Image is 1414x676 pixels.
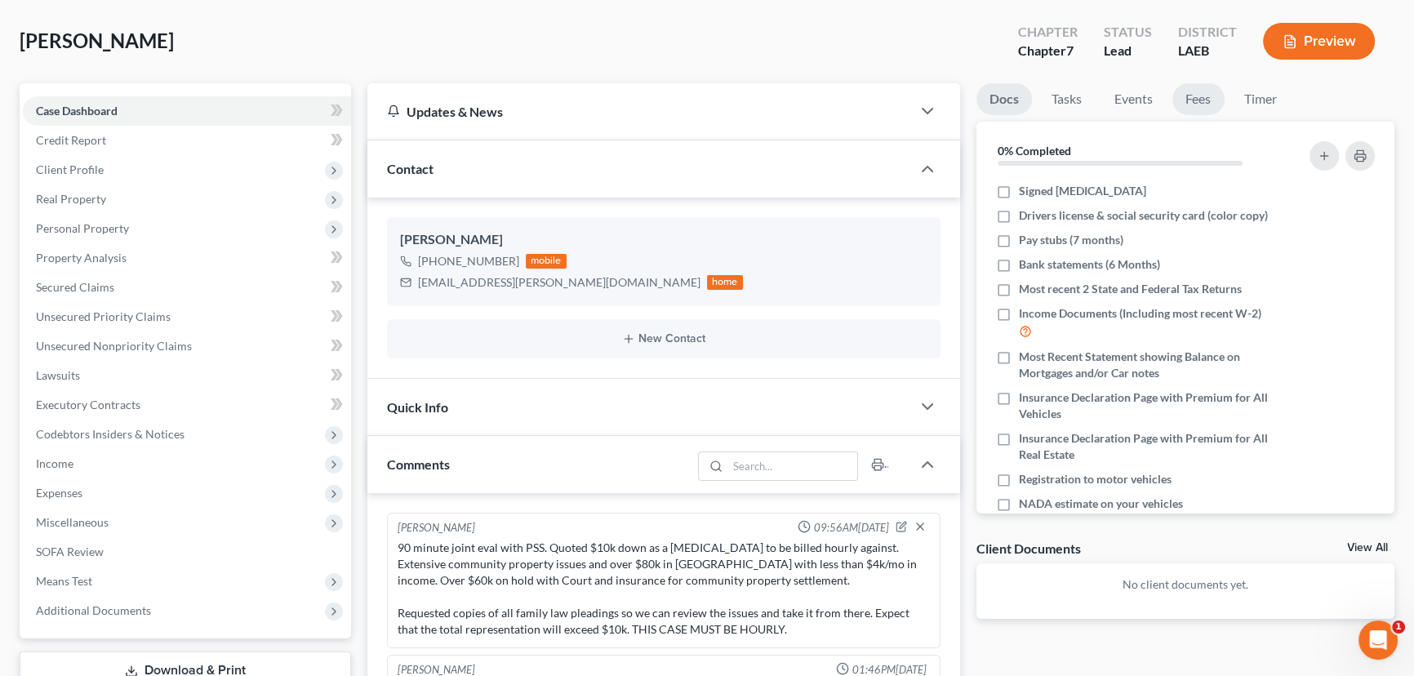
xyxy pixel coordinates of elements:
[1263,23,1375,60] button: Preview
[387,399,448,415] span: Quick Info
[23,331,351,361] a: Unsecured Nonpriority Claims
[976,540,1081,557] div: Client Documents
[1019,430,1276,463] span: Insurance Declaration Page with Premium for All Real Estate
[989,576,1382,593] p: No client documents yet.
[1019,496,1183,512] span: NADA estimate on your vehicles
[20,29,174,52] span: [PERSON_NAME]
[36,456,73,470] span: Income
[23,302,351,331] a: Unsecured Priority Claims
[387,456,450,472] span: Comments
[1019,281,1242,297] span: Most recent 2 State and Federal Tax Returns
[398,540,930,638] div: 90 minute joint eval with PSS. Quoted $10k down as a [MEDICAL_DATA] to be billed hourly against. ...
[36,192,106,206] span: Real Property
[1231,83,1290,115] a: Timer
[36,251,127,265] span: Property Analysis
[1019,349,1276,381] span: Most Recent Statement showing Balance on Mortgages and/or Car notes
[727,452,857,480] input: Search...
[1104,23,1152,42] div: Status
[1019,305,1261,322] span: Income Documents (Including most recent W-2)
[1104,42,1152,60] div: Lead
[1066,42,1074,58] span: 7
[36,104,118,118] span: Case Dashboard
[418,253,519,269] div: [PHONE_NUMBER]
[1019,207,1268,224] span: Drivers license & social security card (color copy)
[526,254,567,269] div: mobile
[1347,542,1388,554] a: View All
[36,221,129,235] span: Personal Property
[1019,471,1172,487] span: Registration to motor vehicles
[400,332,927,345] button: New Contact
[36,515,109,529] span: Miscellaneous
[398,520,475,536] div: [PERSON_NAME]
[1018,23,1078,42] div: Chapter
[1038,83,1095,115] a: Tasks
[23,390,351,420] a: Executory Contracts
[1178,42,1237,60] div: LAEB
[23,273,351,302] a: Secured Claims
[1392,620,1405,634] span: 1
[36,486,82,500] span: Expenses
[36,339,192,353] span: Unsecured Nonpriority Claims
[36,545,104,558] span: SOFA Review
[814,520,889,536] span: 09:56AM[DATE]
[36,574,92,588] span: Means Test
[418,274,700,291] div: [EMAIL_ADDRESS][PERSON_NAME][DOMAIN_NAME]
[998,144,1071,158] strong: 0% Completed
[36,309,171,323] span: Unsecured Priority Claims
[23,537,351,567] a: SOFA Review
[23,126,351,155] a: Credit Report
[36,280,114,294] span: Secured Claims
[1358,620,1398,660] iframe: Intercom live chat
[976,83,1032,115] a: Docs
[1019,232,1123,248] span: Pay stubs (7 months)
[387,103,892,120] div: Updates & News
[387,161,434,176] span: Contact
[23,96,351,126] a: Case Dashboard
[1019,389,1276,422] span: Insurance Declaration Page with Premium for All Vehicles
[36,133,106,147] span: Credit Report
[36,398,140,411] span: Executory Contracts
[400,230,927,250] div: [PERSON_NAME]
[1018,42,1078,60] div: Chapter
[36,603,151,617] span: Additional Documents
[1019,183,1146,199] span: Signed [MEDICAL_DATA]
[36,368,80,382] span: Lawsuits
[23,361,351,390] a: Lawsuits
[1019,256,1160,273] span: Bank statements (6 Months)
[36,162,104,176] span: Client Profile
[36,427,185,441] span: Codebtors Insiders & Notices
[1178,23,1237,42] div: District
[23,243,351,273] a: Property Analysis
[1101,83,1166,115] a: Events
[707,275,743,290] div: home
[1172,83,1225,115] a: Fees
